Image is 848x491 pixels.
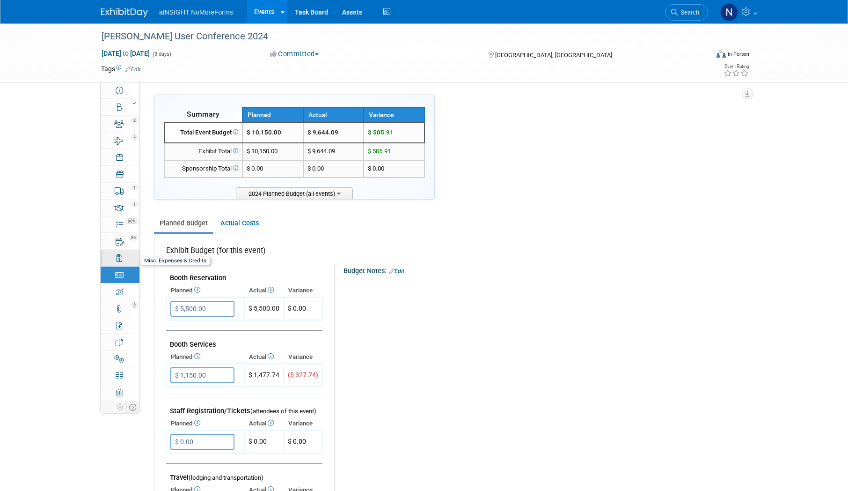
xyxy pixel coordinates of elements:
[364,107,424,123] th: Variance
[168,128,238,137] div: Total Event Budget
[121,50,130,57] span: to
[101,64,141,74] td: Tags
[115,401,126,413] td: Personalize Event Tab Strip
[101,200,139,216] a: 1
[244,350,284,364] th: Actual
[284,350,322,364] th: Variance
[368,165,384,172] span: $ 0.00
[101,49,150,58] span: [DATE] [DATE]
[250,408,316,415] span: (attendees of this event)
[159,8,233,16] span: aINSIGHT NoMoreForms
[244,364,284,387] td: $ 1,477.74
[166,397,322,417] td: Staff Registration/Tickets
[244,431,284,454] td: $ 0.00
[152,51,171,57] span: (3 days)
[716,50,726,58] img: Format-Inperson.png
[720,3,738,21] img: Nichole Brown
[166,284,244,297] th: Planned
[101,116,139,132] a: 2
[166,331,322,351] td: Booth Services
[495,52,612,59] span: [GEOGRAPHIC_DATA], [GEOGRAPHIC_DATA]
[101,216,139,233] a: 90%
[284,417,322,430] th: Variance
[724,64,749,69] div: Event Rating
[189,474,263,481] span: (lodging and transportation)
[101,132,139,149] a: 4
[101,233,139,249] a: 25
[244,417,284,430] th: Actual
[133,101,136,105] i: Booth reservation complete
[101,8,148,17] img: ExhibitDay
[288,438,306,445] span: $ 0.00
[344,264,738,276] div: Budget Notes:
[368,129,394,136] span: $ 505.91
[132,201,138,207] span: 1
[126,218,138,224] span: 90%
[288,371,318,379] span: ($ 327.74)
[101,183,139,199] a: 1
[247,165,263,172] span: $ 0.00
[166,417,244,430] th: Planned
[154,215,213,232] a: Planned Budget
[132,185,138,190] span: 1
[168,164,238,173] div: Sponsorship Total
[129,235,138,240] span: 25
[132,134,138,140] span: 4
[288,305,306,312] span: $ 0.00
[236,187,353,199] span: 2024 Planned Budget (all events)
[653,49,749,63] div: Event Format
[101,300,139,317] a: 9
[215,215,264,232] a: Actual Costs
[244,284,284,297] th: Actual
[389,268,404,275] a: Edit
[303,123,364,143] td: $ 9,644.09
[284,284,322,297] th: Variance
[126,401,140,413] td: Toggle Event Tabs
[303,160,364,178] td: $ 0.00
[166,464,322,484] td: Travel
[303,143,364,160] td: $ 9,644.09
[187,110,219,119] span: Summary
[247,148,278,155] span: $ 10,150.00
[247,129,281,136] span: $ 10,150.00
[727,51,749,58] div: In-Person
[166,264,322,284] td: Booth Reservation
[166,350,244,364] th: Planned
[267,49,322,59] button: Committed
[132,302,138,308] span: 9
[242,107,303,123] th: Planned
[125,66,141,73] a: Edit
[303,107,364,123] th: Actual
[665,4,708,21] a: Search
[678,9,699,16] span: Search
[249,305,279,312] span: $ 5,500.00
[168,147,238,156] div: Exhibit Total
[166,245,319,261] div: Exhibit Budget (for this event)
[132,118,138,123] span: 2
[368,148,391,155] span: $ 505.91
[98,28,694,45] div: [PERSON_NAME] User Conference 2024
